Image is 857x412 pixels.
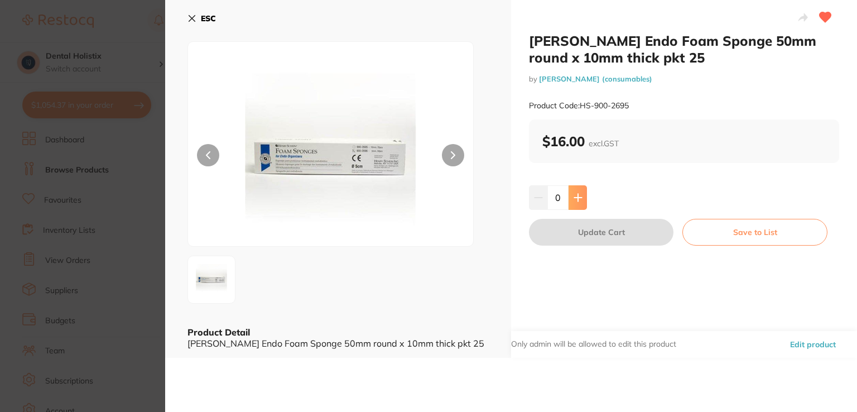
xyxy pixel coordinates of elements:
small: by [529,75,839,83]
p: Only admin will be allowed to edit this product [511,339,676,350]
b: $16.00 [542,133,619,150]
span: excl. GST [589,138,619,148]
h2: [PERSON_NAME] Endo Foam Sponge 50mm round x 10mm thick pkt 25 [529,32,839,66]
small: Product Code: HS-900-2695 [529,101,629,111]
button: Edit product [787,331,839,358]
img: MDAtMjY5NS5qcGc [245,70,416,246]
a: [PERSON_NAME] (consumables) [539,74,652,83]
div: [PERSON_NAME] Endo Foam Sponge 50mm round x 10mm thick pkt 25 [187,338,489,348]
button: ESC [187,9,216,28]
b: ESC [201,13,216,23]
img: MDAtMjY5NS5qcGc [191,260,232,300]
button: Update Cart [529,219,673,246]
b: Product Detail [187,327,250,338]
button: Save to List [682,219,827,246]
